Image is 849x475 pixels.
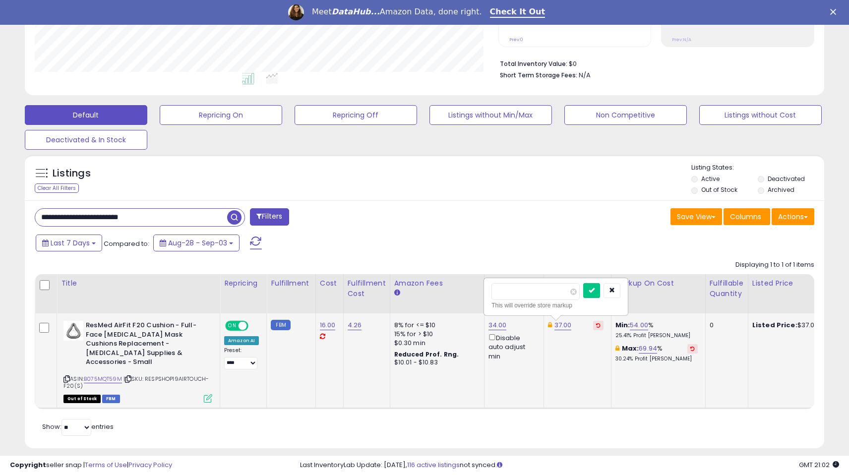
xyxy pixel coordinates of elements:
button: Actions [772,208,814,225]
div: % [615,344,698,362]
small: FBM [271,320,290,330]
div: Close [830,9,840,15]
div: Title [61,278,216,289]
div: 15% for > $10 [394,330,477,339]
p: 25.41% Profit [PERSON_NAME] [615,332,698,339]
b: Min: [615,320,630,330]
span: Columns [730,212,761,222]
button: Repricing On [160,105,282,125]
div: Fulfillable Quantity [710,278,744,299]
small: Prev: N/A [672,37,691,43]
div: $37.00 [752,321,835,330]
i: This overrides the store level Dynamic Max Price for this listing [548,322,552,328]
div: Fulfillment Cost [348,278,386,299]
i: DataHub... [332,7,380,16]
div: Repricing [224,278,262,289]
span: OFF [247,322,263,330]
i: Revert to store-level Max Markup [690,346,695,351]
button: Deactivated & In Stock [25,130,147,150]
span: FBM [102,395,120,403]
span: 2025-09-11 21:02 GMT [799,460,839,470]
b: Reduced Prof. Rng. [394,350,459,358]
button: Listings without Cost [699,105,822,125]
i: This overrides the store level max markup for this listing [615,345,619,352]
i: Revert to store-level Dynamic Max Price [596,323,601,328]
div: 8% for <= $10 [394,321,477,330]
a: Privacy Policy [128,460,172,470]
a: 34.00 [488,320,507,330]
button: Non Competitive [564,105,687,125]
label: Active [701,175,720,183]
a: 54.00 [630,320,648,330]
button: Listings without Min/Max [429,105,552,125]
a: B075MQT59M [84,375,122,383]
div: Last InventoryLab Update: [DATE], not synced. [300,461,839,470]
b: Total Inventory Value: [500,59,567,68]
div: Amazon AI [224,336,259,345]
div: Listed Price [752,278,838,289]
b: Max: [622,344,639,353]
label: Archived [768,185,794,194]
button: Columns [724,208,770,225]
button: Last 7 Days [36,235,102,251]
div: $10.01 - $10.83 [394,358,477,367]
div: Cost [320,278,339,289]
h5: Listings [53,167,91,180]
p: Listing States: [691,163,824,173]
b: Short Term Storage Fees: [500,71,577,79]
div: Displaying 1 to 1 of 1 items [735,260,814,270]
a: 37.00 [554,320,572,330]
span: Show: entries [42,422,114,431]
span: | SKU: RESPSHOP19AIRTOUCH-F20(S) [63,375,209,390]
div: % [615,321,698,339]
span: ON [226,322,239,330]
div: Fulfillment [271,278,311,289]
b: Listed Price: [752,320,797,330]
div: Amazon Fees [394,278,480,289]
a: 69.94 [639,344,657,354]
a: 116 active listings [407,460,460,470]
div: 0 [710,321,740,330]
span: Compared to: [104,239,149,248]
a: Terms of Use [85,460,127,470]
strong: Copyright [10,460,46,470]
button: Default [25,105,147,125]
button: Repricing Off [295,105,417,125]
button: Aug-28 - Sep-03 [153,235,240,251]
label: Out of Stock [701,185,737,194]
span: Last 7 Days [51,238,90,248]
button: Filters [250,208,289,226]
div: Preset: [224,347,259,369]
div: This will override store markup [491,300,620,310]
div: $0.30 min [394,339,477,348]
a: 4.26 [348,320,362,330]
p: 30.24% Profit [PERSON_NAME] [615,356,698,362]
small: Amazon Fees. [394,289,400,297]
div: seller snap | | [10,461,172,470]
li: $0 [500,57,807,69]
a: Check It Out [490,7,546,18]
b: ResMed AirFit F20 Cushion - Full-Face [MEDICAL_DATA] Mask Cushions Replacement - [MEDICAL_DATA] S... [86,321,206,369]
div: Meet Amazon Data, done right. [312,7,482,17]
button: Save View [670,208,722,225]
div: Markup on Cost [615,278,701,289]
a: 16.00 [320,320,336,330]
th: The percentage added to the cost of goods (COGS) that forms the calculator for Min & Max prices. [611,274,705,313]
small: Prev: 0 [509,37,523,43]
span: Aug-28 - Sep-03 [168,238,227,248]
div: Clear All Filters [35,183,79,193]
div: Disable auto adjust min [488,332,536,361]
img: Profile image for Georgie [288,4,304,20]
img: 41rC1aqjNmL._SL40_.jpg [63,321,83,341]
label: Deactivated [768,175,805,183]
span: All listings that are currently out of stock and unavailable for purchase on Amazon [63,395,101,403]
span: N/A [579,70,591,80]
div: ASIN: [63,321,212,402]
